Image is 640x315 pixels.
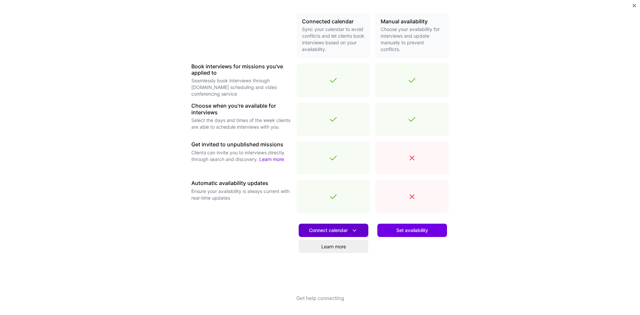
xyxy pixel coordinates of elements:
[191,103,291,115] h3: Choose when you're available for interviews
[259,156,284,162] a: Learn more
[191,117,291,130] p: Select the days and times of the week clients are able to schedule interviews with you
[302,26,365,53] p: Sync your calendar to avoid conflicts and let clients book interviews based on your availability.
[396,227,428,234] span: Set availability
[381,18,443,25] h3: Manual availability
[299,240,368,253] a: Learn more
[381,26,443,53] p: Choose your availability for interviews and update manually to prevent conflicts.
[191,141,291,148] h3: Get invited to unpublished missions
[191,180,291,186] h3: Automatic availability updates
[309,227,358,234] span: Connect calendar
[299,224,368,237] button: Connect calendar
[191,188,291,201] p: Ensure your availability is always current with real-time updates
[191,63,291,76] h3: Book interviews for missions you've applied to
[296,295,344,315] button: Get help connecting
[377,224,447,237] button: Set availability
[191,77,291,97] p: Seamlessly book interviews through [DOMAIN_NAME] scheduling and video conferencing service
[633,4,636,11] button: Close
[351,227,358,234] i: icon DownArrowWhite
[302,18,365,25] h3: Connected calendar
[191,149,291,163] p: Clients can invite you to interviews directly through search and discovery.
